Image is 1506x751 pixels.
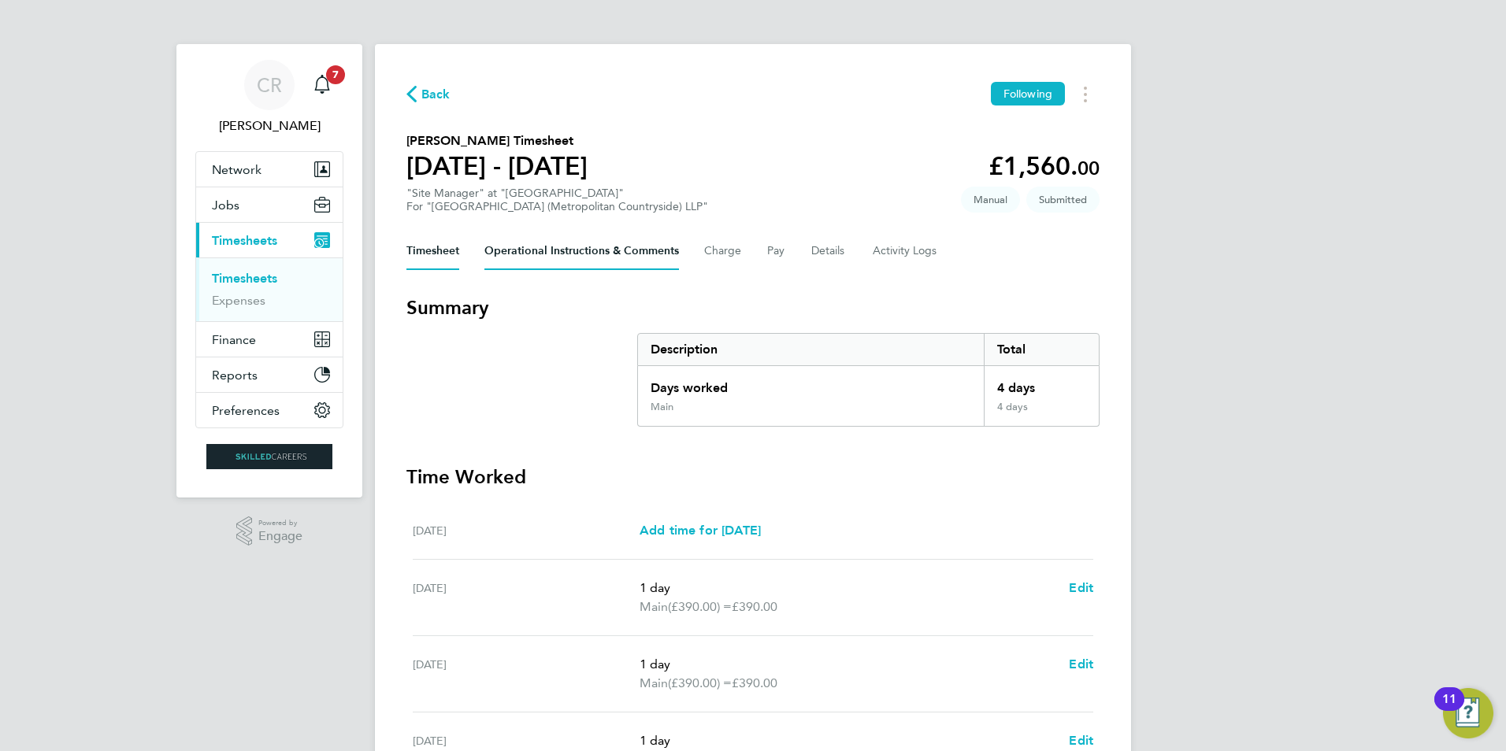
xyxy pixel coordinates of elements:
button: Open Resource Center, 11 new notifications [1443,688,1493,738]
div: [DATE] [413,521,640,540]
span: 7 [326,65,345,84]
span: Edit [1069,580,1093,595]
div: Days worked [638,366,984,401]
div: 4 days [984,366,1099,401]
span: Finance [212,332,256,347]
span: CR [257,75,282,95]
span: 00 [1078,157,1100,179]
a: CR[PERSON_NAME] [195,60,343,135]
h3: Time Worked [406,464,1100,490]
a: 7 [306,60,338,110]
button: Activity Logs [873,232,939,270]
div: For "[GEOGRAPHIC_DATA] (Metropolitan Countryside) LLP" [406,200,708,213]
span: Edit [1069,733,1093,748]
div: [DATE] [413,655,640,693]
button: Details [811,232,848,270]
button: Finance [196,322,343,357]
button: Network [196,152,343,187]
app-decimal: £1,560. [989,151,1100,181]
button: Timesheet [406,232,459,270]
button: Pay [767,232,786,270]
div: [DATE] [413,579,640,616]
span: Add time for [DATE] [640,523,761,538]
button: Timesheets [196,223,343,257]
div: Timesheets [196,257,343,321]
span: Powered by [258,516,302,530]
span: Edit [1069,657,1093,671]
a: Edit [1069,655,1093,674]
div: Summary [637,333,1100,427]
div: Description [638,334,984,365]
span: Jobs [212,198,239,213]
span: Network [212,162,262,177]
span: Reports [212,368,258,383]
a: Edit [1069,579,1093,597]
div: 11 [1442,699,1456,720]
p: 1 day [640,655,1056,674]
button: Jobs [196,187,343,222]
span: This timesheet is Submitted. [1026,187,1100,213]
a: Expenses [212,293,265,308]
button: Reports [196,357,343,392]
p: 1 day [640,731,1056,750]
a: Timesheets [212,271,277,286]
div: 4 days [984,401,1099,426]
img: skilledcareers-logo-retina.png [206,444,332,469]
span: This timesheet was manually created. [961,187,1020,213]
button: Preferences [196,393,343,427]
span: Timesheets [212,233,277,248]
a: Go to home page [195,444,343,469]
a: Add time for [DATE] [640,521,761,540]
span: Chris Roberts [195,117,343,135]
button: Back [406,84,451,104]
button: Timesheets Menu [1071,82,1100,106]
span: Back [421,85,451,104]
div: Total [984,334,1099,365]
h1: [DATE] - [DATE] [406,150,588,182]
span: Preferences [212,403,280,418]
span: Engage [258,530,302,543]
span: (£390.00) = [668,599,732,614]
span: Main [640,597,668,616]
span: Main [640,674,668,693]
a: Edit [1069,731,1093,750]
div: Main [651,401,673,413]
a: Powered byEngage [236,516,303,546]
button: Following [991,82,1065,105]
h2: [PERSON_NAME] Timesheet [406,131,588,150]
span: Following [1003,87,1052,101]
nav: Main navigation [176,44,362,498]
div: "Site Manager" at "[GEOGRAPHIC_DATA]" [406,187,708,213]
span: (£390.00) = [668,675,732,690]
h3: Summary [406,295,1100,320]
p: 1 day [640,579,1056,597]
button: Charge [704,232,742,270]
span: £390.00 [732,675,777,690]
button: Operational Instructions & Comments [484,232,679,270]
span: £390.00 [732,599,777,614]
